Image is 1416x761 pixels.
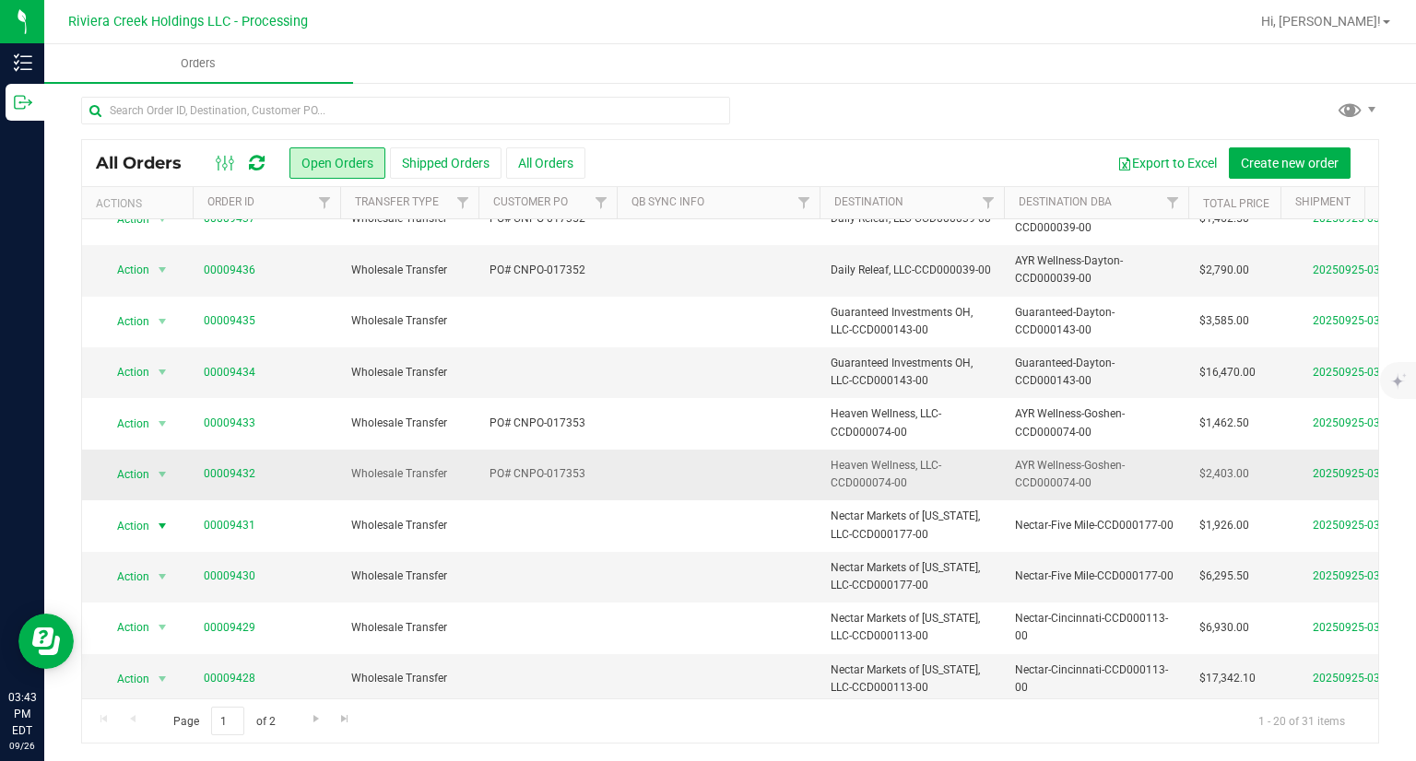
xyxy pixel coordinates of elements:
button: Export to Excel [1105,147,1229,179]
span: Nectar-Five Mile-CCD000177-00 [1015,517,1177,534]
span: Hi, [PERSON_NAME]! [1261,14,1381,29]
span: $1,926.00 [1199,517,1249,534]
span: Action [100,513,150,539]
span: Wholesale Transfer [351,262,467,279]
a: 20250925-032 [1313,569,1386,582]
a: Go to the last page [332,707,359,732]
a: 20250925-038 [1313,263,1386,276]
button: Create new order [1229,147,1351,179]
a: 20250925-039 [1313,212,1386,225]
span: Wholesale Transfer [351,210,467,228]
span: select [151,257,174,283]
span: PO# CNPO-017352 [490,262,606,279]
span: select [151,359,174,385]
span: Nectar Markets of [US_STATE], LLC-CCD000113-00 [831,661,993,697]
a: 00009431 [204,517,255,534]
span: Heaven Wellness, LLC-CCD000074-00 [831,457,993,492]
a: Filter [448,187,478,218]
a: 00009430 [204,568,255,585]
span: Nectar-Cincinnati-CCD000113-00 [1015,610,1177,645]
span: Riviera Creek Holdings LLC - Processing [68,14,308,29]
span: Guaranteed-Dayton-CCD000143-00 [1015,304,1177,339]
span: select [151,666,174,692]
input: Search Order ID, Destination, Customer PO... [81,97,730,124]
span: Guaranteed Investments OH, LLC-CCD000143-00 [831,355,993,390]
span: Heaven Wellness, LLC-CCD000074-00 [831,405,993,440]
button: Open Orders [289,147,385,179]
span: Wholesale Transfer [351,312,467,330]
span: Page of 2 [158,707,290,735]
a: Total Price [1203,197,1269,210]
span: $16,470.00 [1199,364,1256,381]
span: Guaranteed Investments OH, LLC-CCD000143-00 [831,304,993,339]
span: Orders [156,55,241,72]
span: Nectar Markets of [US_STATE], LLC-CCD000177-00 [831,508,993,543]
inline-svg: Outbound [14,93,32,111]
span: Nectar-Cincinnati-CCD000113-00 [1015,661,1177,697]
a: Orders [44,44,353,83]
span: Wholesale Transfer [351,415,467,432]
span: Nectar-Five Mile-CCD000177-00 [1015,568,1177,585]
span: $6,930.00 [1199,619,1249,637]
p: 03:43 PM EDT [8,689,36,739]
iframe: Resource center [18,614,74,669]
span: $2,790.00 [1199,262,1249,279]
span: $3,585.00 [1199,312,1249,330]
span: AYR Wellness-Dayton-CCD000039-00 [1015,252,1177,287]
a: Transfer Type [355,195,439,208]
span: Wholesale Transfer [351,568,467,585]
span: Guaranteed-Dayton-CCD000143-00 [1015,355,1177,390]
span: Wholesale Transfer [351,364,467,381]
span: $17,342.10 [1199,670,1256,687]
span: Wholesale Transfer [351,670,467,687]
input: 1 [211,707,244,735]
span: select [151,411,174,437]
span: Action [100,411,150,437]
a: Filter [1158,187,1188,218]
span: Action [100,359,150,385]
a: 00009436 [204,262,255,279]
a: 20250925-030 [1313,672,1386,685]
span: Action [100,462,150,487]
span: PO# CNPO-017353 [490,465,606,483]
button: All Orders [506,147,585,179]
a: Filter [310,187,340,218]
a: 00009428 [204,670,255,687]
a: 00009432 [204,465,255,483]
span: Create new order [1241,156,1339,170]
inline-svg: Inventory [14,53,32,72]
a: 20250925-037 [1313,314,1386,327]
span: PO# CNPO-017353 [490,415,606,432]
span: select [151,615,174,640]
a: Filter [789,187,820,218]
span: Wholesale Transfer [351,619,467,637]
span: Nectar Markets of [US_STATE], LLC-CCD000177-00 [831,559,993,594]
button: Shipped Orders [390,147,501,179]
span: Daily Releaf, LLC-CCD000039-00 [831,210,993,228]
a: Go to the next page [302,707,329,732]
a: 20250925-036 [1313,366,1386,379]
span: select [151,513,174,539]
a: 00009433 [204,415,255,432]
span: select [151,206,174,232]
a: Filter [586,187,617,218]
span: Action [100,257,150,283]
a: Customer PO [493,195,568,208]
span: $1,462.50 [1199,415,1249,432]
a: 00009435 [204,312,255,330]
a: QB Sync Info [631,195,704,208]
span: Action [100,309,150,334]
a: Shipment [1295,195,1351,208]
span: Nectar Markets of [US_STATE], LLC-CCD000113-00 [831,610,993,645]
span: All Orders [96,153,200,173]
span: AYR Wellness-Dayton-CCD000039-00 [1015,202,1177,237]
span: Action [100,206,150,232]
span: AYR Wellness-Goshen-CCD000074-00 [1015,457,1177,492]
span: Action [100,666,150,692]
a: 20250925-035 [1313,416,1386,429]
a: Order ID [207,195,254,208]
div: Actions [96,197,185,210]
span: Action [100,615,150,640]
a: 20250925-034 [1313,467,1386,480]
span: 1 - 20 of 31 items [1244,707,1360,734]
